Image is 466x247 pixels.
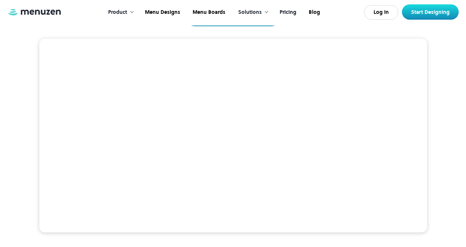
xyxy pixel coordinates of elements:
[138,1,186,24] a: Menu Designs
[108,8,127,16] div: Product
[302,1,325,24] a: Blog
[402,4,459,20] a: Start Designing
[238,8,262,16] div: Solutions
[101,1,138,24] div: Product
[273,1,302,24] a: Pricing
[186,1,231,24] a: Menu Boards
[231,1,273,24] div: Solutions
[364,5,398,20] a: Log In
